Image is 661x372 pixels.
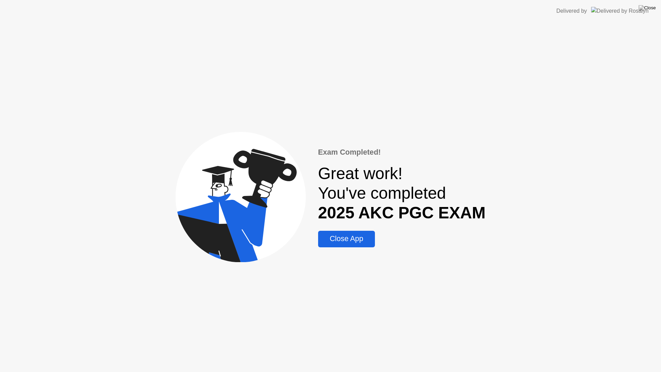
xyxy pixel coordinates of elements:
[556,7,587,15] div: Delivered by
[318,164,486,223] div: Great work! You've completed
[320,235,373,243] div: Close App
[318,231,375,247] button: Close App
[318,204,486,222] b: 2025 AKC PGC EXAM
[639,5,656,11] img: Close
[591,7,649,15] img: Delivered by Rosalyn
[318,147,486,158] div: Exam Completed!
